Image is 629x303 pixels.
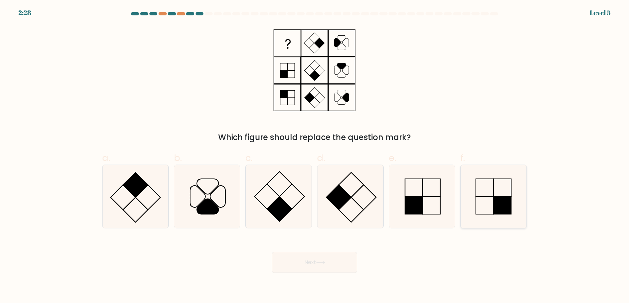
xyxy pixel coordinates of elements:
[245,151,253,164] span: c.
[590,8,611,18] div: Level 5
[272,252,357,273] button: Next
[389,151,396,164] span: e.
[18,8,31,18] div: 2:28
[102,151,110,164] span: a.
[460,151,465,164] span: f.
[317,151,325,164] span: d.
[174,151,182,164] span: b.
[106,132,523,143] div: Which figure should replace the question mark?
